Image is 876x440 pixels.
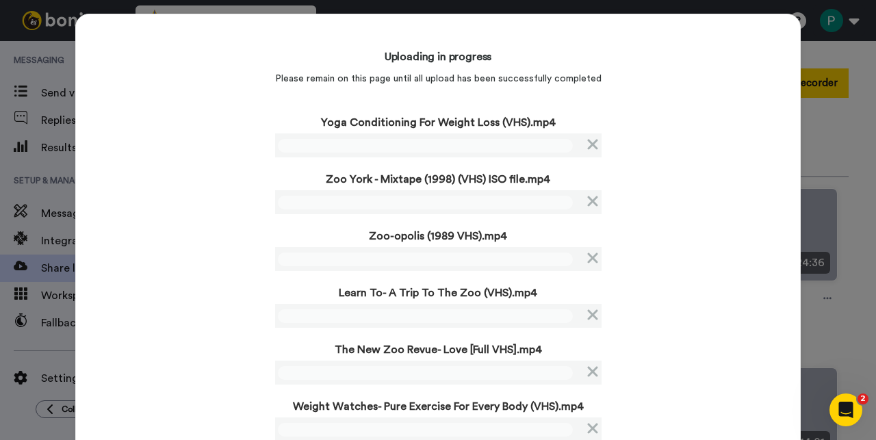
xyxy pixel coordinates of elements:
[275,285,602,301] p: Learn To- A Trip To The Zoo (VHS).mp4
[275,341,602,358] p: The New Zoo Revue- Love [Full VHS].mp4
[829,393,862,426] iframe: Intercom live chat
[385,49,492,65] h4: Uploading in progress
[275,398,602,415] p: Weight Watches- Pure Exercise For Every Body (VHS).mp4
[858,393,868,404] span: 2
[275,114,602,131] p: Yoga Conditioning For Weight Loss (VHS).mp4
[275,228,602,244] p: Zoo-opolis (1989 VHS).mp4
[275,171,602,187] p: Zoo York - Mixtape (1998) (VHS) ISO file.mp4
[275,72,602,86] p: Please remain on this page until all upload has been successfully completed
